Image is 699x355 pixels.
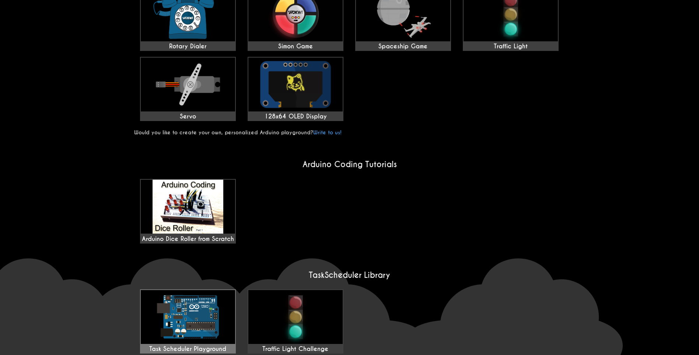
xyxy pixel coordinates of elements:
div: Traffic Light Challenge [248,345,343,353]
a: Write to us! [313,129,342,136]
div: Rotary Dialer [141,43,235,50]
div: Servo [141,113,235,120]
p: Would you like to create your own, personalized Arduino playground? [134,129,565,136]
a: Servo [140,57,236,121]
h2: Arduino Coding Tutorials [134,159,565,169]
div: 128x64 OLED Display [248,113,343,120]
a: 128x64 OLED Display [248,57,343,121]
div: Simon Game [248,43,343,50]
div: Task Scheduler Playground [141,345,235,353]
div: Arduino Dice Roller from Scratch [141,180,235,243]
a: Task Scheduler Playground [140,289,236,354]
img: Traffic Light Challenge [248,290,343,344]
img: Task Scheduler Playground [141,290,235,344]
img: maxresdefault.jpg [141,180,235,234]
a: Arduino Dice Roller from Scratch [140,179,236,244]
h2: TaskScheduler Library [134,270,565,280]
div: Traffic Light [464,43,558,50]
img: Servo [141,58,235,111]
a: Traffic Light Challenge [248,289,343,354]
img: 128x64 OLED Display [248,58,343,111]
div: Spaceship Game [356,43,450,50]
